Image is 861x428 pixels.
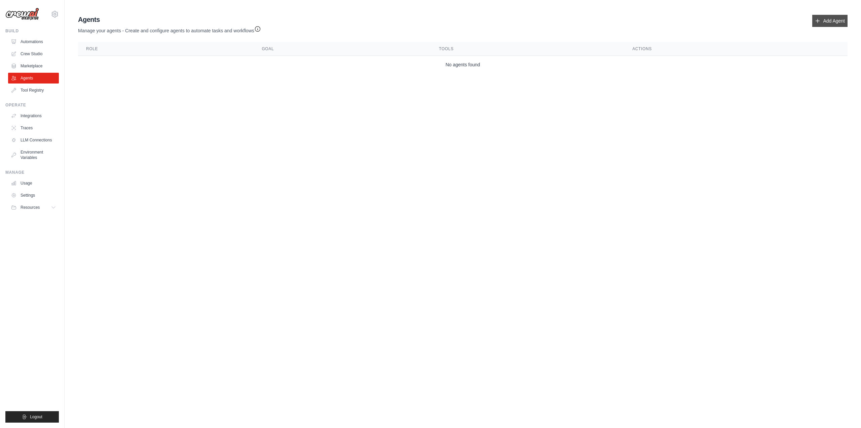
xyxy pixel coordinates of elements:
a: Environment Variables [8,147,59,163]
a: Add Agent [812,15,848,27]
th: Goal [254,42,431,56]
div: Operate [5,102,59,108]
a: Agents [8,73,59,84]
p: Manage your agents - Create and configure agents to automate tasks and workflows [78,24,261,34]
a: Traces [8,123,59,133]
div: Manage [5,170,59,175]
th: Actions [624,42,848,56]
a: Integrations [8,110,59,121]
button: Resources [8,202,59,213]
a: Crew Studio [8,48,59,59]
span: Resources [21,205,40,210]
a: Settings [8,190,59,201]
td: No agents found [78,56,848,74]
a: Automations [8,36,59,47]
th: Tools [431,42,624,56]
button: Logout [5,411,59,423]
a: LLM Connections [8,135,59,145]
th: Role [78,42,254,56]
h2: Agents [78,15,261,24]
img: Logo [5,8,39,21]
a: Tool Registry [8,85,59,96]
span: Logout [30,414,42,420]
div: Build [5,28,59,34]
a: Marketplace [8,61,59,71]
a: Usage [8,178,59,189]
